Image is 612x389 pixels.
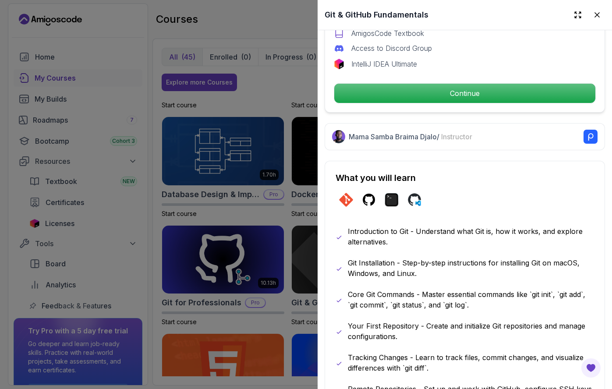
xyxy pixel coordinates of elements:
[362,193,376,207] img: github logo
[334,84,595,103] p: Continue
[348,226,594,247] p: Introduction to Git - Understand what Git is, how it works, and explore alternatives.
[332,130,345,143] img: Nelson Djalo
[348,258,594,279] p: Git Installation - Step-by-step instructions for installing Git on macOS, Windows, and Linux.
[441,132,472,141] span: Instructor
[570,7,586,23] button: Expand drawer
[325,9,428,21] h2: Git & GitHub Fundamentals
[334,59,344,69] img: jetbrains logo
[336,172,594,184] h2: What you will learn
[351,28,424,39] p: AmigosCode Textbook
[385,193,399,207] img: terminal logo
[339,193,353,207] img: git logo
[351,59,417,69] p: IntelliJ IDEA Ultimate
[580,357,601,378] button: Open Feedback Button
[349,131,472,142] p: Mama Samba Braima Djalo /
[348,321,594,342] p: Your First Repository - Create and initialize Git repositories and manage configurations.
[407,193,421,207] img: codespaces logo
[348,352,594,373] p: Tracking Changes - Learn to track files, commit changes, and visualize differences with `git diff`.
[351,43,432,53] p: Access to Discord Group
[334,83,596,103] button: Continue
[348,289,594,310] p: Core Git Commands - Master essential commands like `git init`, `git add`, `git commit`, `git stat...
